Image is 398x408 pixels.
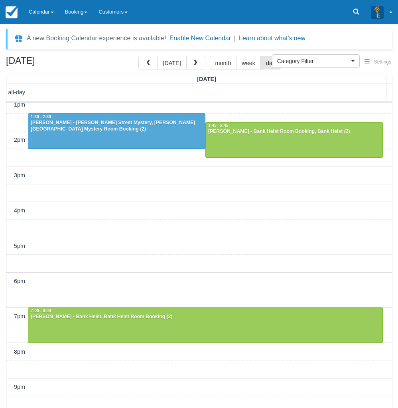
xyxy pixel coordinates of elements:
span: 1:45 - 2:45 [208,123,229,128]
div: [PERSON_NAME] - [PERSON_NAME] Street Mystery, [PERSON_NAME][GEOGRAPHIC_DATA] Mystery Room Booking... [30,120,203,133]
span: 7:00 - 8:00 [31,309,51,313]
span: 7pm [14,313,25,319]
button: Category Filter [272,54,360,68]
span: 9pm [14,384,25,390]
a: Learn about what's new [239,35,305,42]
span: 4pm [14,207,25,214]
span: all-day [8,89,25,95]
button: day [260,56,281,69]
span: 3pm [14,172,25,178]
span: Category Filter [277,57,349,65]
span: 6pm [14,278,25,284]
img: checkfront-main-nav-mini-logo.png [6,6,18,18]
span: 8pm [14,349,25,355]
img: A3 [371,6,384,18]
button: Settings [360,56,396,68]
div: A new Booking Calendar experience is available! [27,34,166,43]
button: Enable New Calendar [169,34,231,42]
span: 1:30 - 2:30 [31,115,51,119]
div: [PERSON_NAME] - Bank Heist Room Booking, Bank Heist (2) [208,129,380,135]
button: [DATE] [157,56,186,69]
span: [DATE] [197,76,216,82]
button: week [236,56,261,69]
button: month [210,56,237,69]
span: | [234,35,236,42]
a: 1:30 - 2:30[PERSON_NAME] - [PERSON_NAME] Street Mystery, [PERSON_NAME][GEOGRAPHIC_DATA] Mystery R... [28,113,205,149]
a: 7:00 - 8:00[PERSON_NAME] - Bank Heist, Bank Heist Room Booking (2) [28,307,383,343]
span: 2pm [14,137,25,143]
div: [PERSON_NAME] - Bank Heist, Bank Heist Room Booking (2) [30,314,380,320]
span: 1pm [14,101,25,108]
h2: [DATE] [6,56,107,71]
span: 5pm [14,243,25,249]
a: 1:45 - 2:45[PERSON_NAME] - Bank Heist Room Booking, Bank Heist (2) [205,122,383,157]
span: Settings [374,59,391,65]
